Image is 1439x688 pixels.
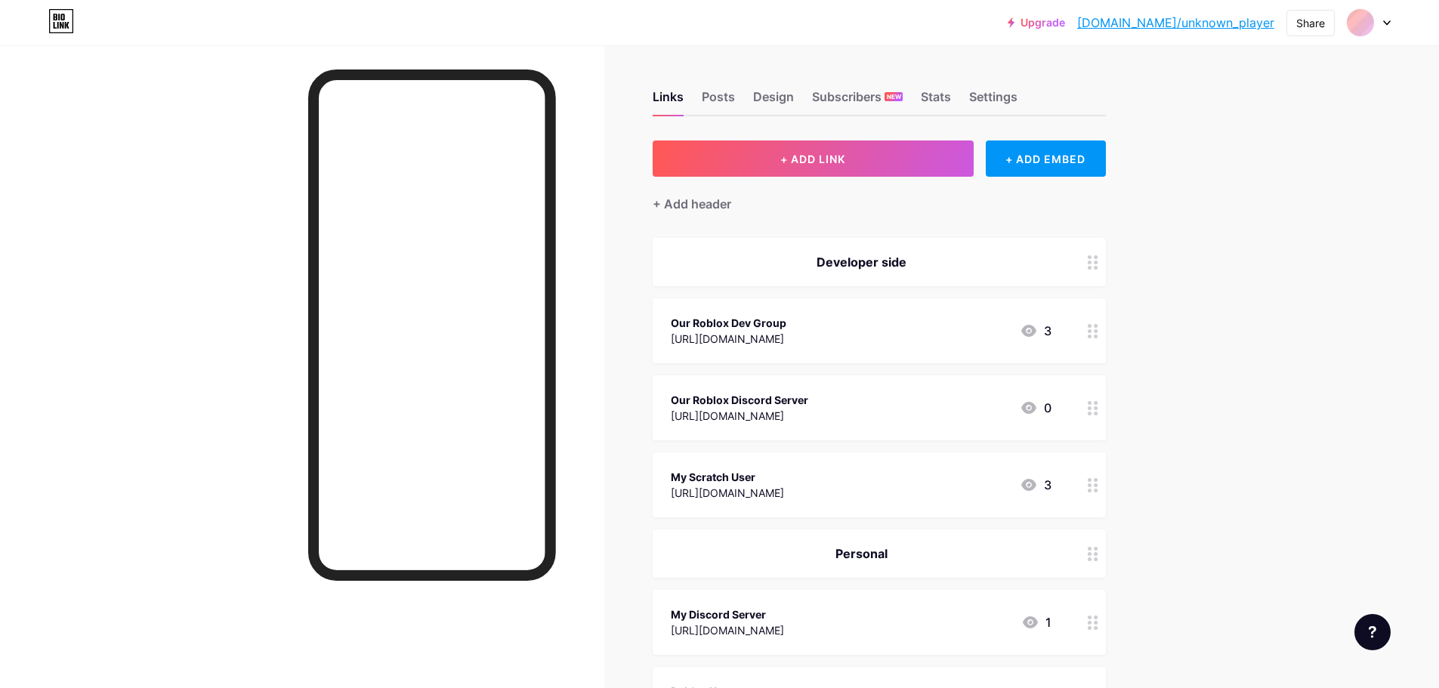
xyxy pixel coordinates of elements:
a: [DOMAIN_NAME]/unknown_player [1077,14,1274,32]
div: 3 [1020,476,1051,494]
button: + ADD LINK [653,140,974,177]
div: 0 [1020,399,1051,417]
div: 1 [1021,613,1051,631]
div: + ADD EMBED [986,140,1106,177]
a: Upgrade [1008,17,1065,29]
div: Our Roblox Discord Server [671,392,808,408]
div: My Scratch User [671,469,784,485]
div: [URL][DOMAIN_NAME] [671,331,786,347]
div: [URL][DOMAIN_NAME] [671,622,784,638]
div: Design [753,88,794,115]
div: Share [1296,15,1325,31]
div: My Discord Server [671,606,784,622]
div: 3 [1020,322,1051,340]
div: Developer side [671,253,1051,271]
div: [URL][DOMAIN_NAME] [671,408,808,424]
span: NEW [887,92,901,101]
div: [URL][DOMAIN_NAME] [671,485,784,501]
div: Posts [702,88,735,115]
div: Settings [969,88,1017,115]
div: Subscribers [812,88,903,115]
span: + ADD LINK [780,153,845,165]
div: Stats [921,88,951,115]
div: Links [653,88,684,115]
div: Personal [671,545,1051,563]
div: + Add header [653,195,731,213]
div: Our Roblox Dev Group [671,315,786,331]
